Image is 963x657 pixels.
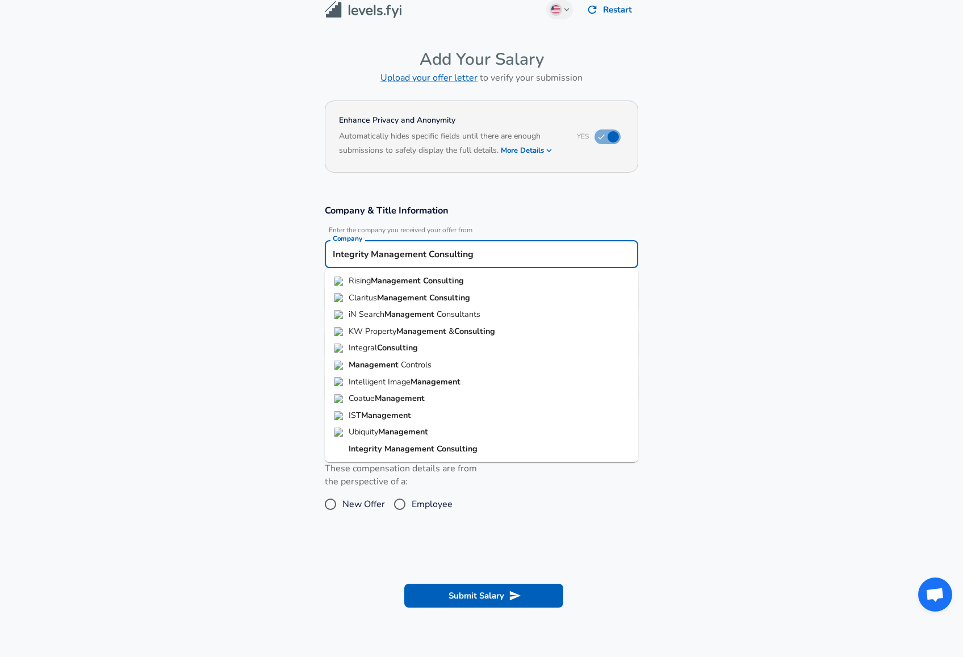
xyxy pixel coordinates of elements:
span: KW Property [349,325,396,337]
span: IST [349,409,361,421]
img: managementcontrols.com [334,361,344,370]
strong: Management [411,376,460,387]
strong: Management [371,275,423,286]
button: More Details [501,143,553,158]
h6: Automatically hides specific fields until there are enough submissions to safely display the full... [339,130,563,158]
strong: Consulting [437,443,478,454]
strong: Consulting [377,342,418,353]
label: Company [333,235,362,242]
span: New Offer [342,497,385,511]
strong: Management [377,292,429,303]
span: Consultants [437,308,480,320]
strong: Management [396,325,449,337]
strong: Management [378,426,428,437]
label: These compensation details are from the perspective of a: [325,462,477,488]
strong: Management [384,443,437,454]
a: Upload your offer letter [380,72,478,84]
span: Claritus [349,292,377,303]
span: Enter the company you received your offer from [325,226,638,235]
span: Ubiquity [349,426,378,437]
h3: Company & Title Information [325,204,638,217]
button: Submit Salary [404,584,563,608]
img: integral-corp.com [334,344,344,353]
strong: Integrity [349,443,384,454]
input: Google [330,245,633,263]
h6: to verify your submission [325,70,638,86]
img: Levels.fyi [325,1,401,19]
img: istmanagement.com [334,411,344,420]
strong: Consulting [454,325,495,337]
img: insearchmgt.com [334,310,344,319]
img: English (US) [551,5,560,14]
strong: Consulting [429,292,470,303]
span: Employee [412,497,453,511]
span: Controls [401,359,432,370]
h4: Enhance Privacy and Anonymity [339,115,563,126]
strong: Management [361,409,411,421]
h4: Add Your Salary [325,49,638,70]
strong: Consulting [423,275,464,286]
span: & [449,325,454,337]
span: Rising [349,275,371,286]
span: Yes [577,132,589,141]
div: Open chat [918,578,952,612]
strong: Management [349,359,401,370]
img: global-rising.com [334,277,344,286]
strong: Management [384,308,437,320]
img: ubiquitygp.com [334,428,344,437]
img: claritusconsulting.com [334,293,344,302]
img: kwpmc.com [334,327,344,336]
span: Intelligent Image [349,376,411,387]
img: iimdirect.com [334,377,344,386]
strong: Management [375,392,425,404]
span: Integral [349,342,377,353]
span: iN Search [349,308,384,320]
span: Coatue [349,392,375,404]
img: coatue.com [334,394,344,403]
